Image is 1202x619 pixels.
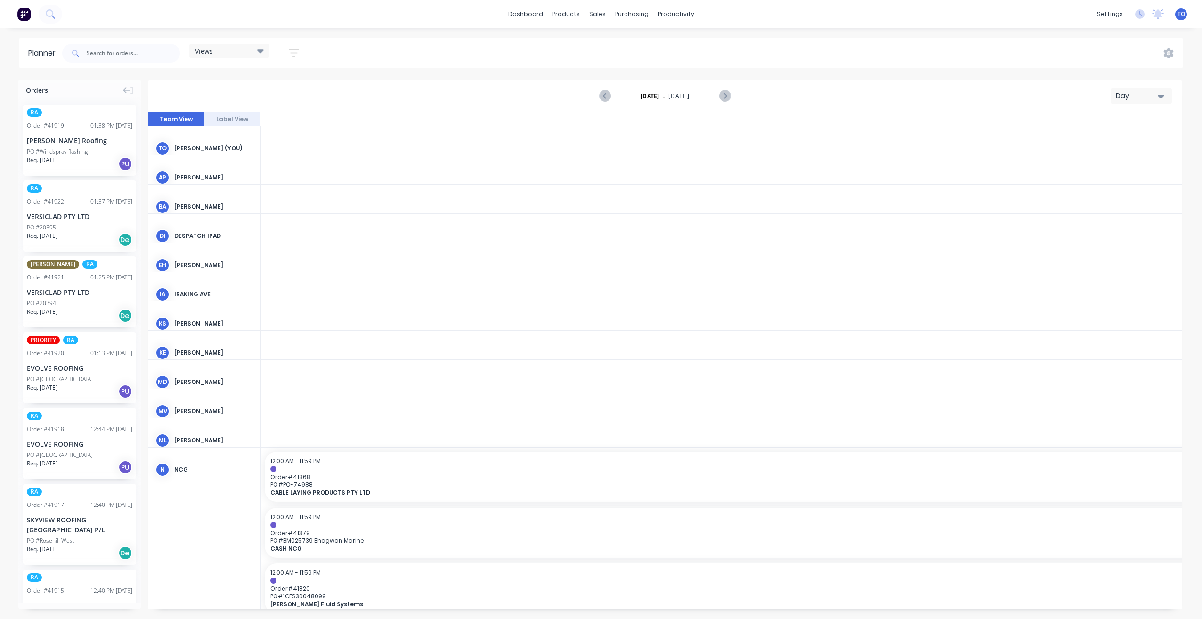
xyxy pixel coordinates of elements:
[204,112,261,126] button: Label View
[585,7,610,21] div: sales
[641,92,659,100] strong: [DATE]
[174,173,253,182] div: [PERSON_NAME]
[27,308,57,316] span: Req. [DATE]
[155,200,170,214] div: BA
[90,122,132,130] div: 01:38 PM [DATE]
[27,260,79,269] span: [PERSON_NAME]
[155,287,170,301] div: IA
[27,223,56,232] div: PO #20395
[174,349,253,357] div: [PERSON_NAME]
[174,232,253,240] div: Despatch Ipad
[27,299,56,308] div: PO #20394
[548,7,585,21] div: products
[1092,7,1128,21] div: settings
[27,156,57,164] span: Req. [DATE]
[27,488,42,496] span: RA
[27,573,42,582] span: RA
[155,404,170,418] div: MV
[174,144,253,153] div: [PERSON_NAME] (You)
[148,112,204,126] button: Team View
[27,147,88,156] div: PO #Windspray flashing
[90,273,132,282] div: 01:25 PM [DATE]
[27,363,132,373] div: EVOLVE ROOFING
[27,383,57,392] span: Req. [DATE]
[90,349,132,358] div: 01:13 PM [DATE]
[118,384,132,399] div: PU
[270,457,321,465] span: 12:00 AM - 11:59 PM
[90,586,132,595] div: 12:40 PM [DATE]
[27,501,64,509] div: Order # 41917
[1111,88,1172,104] button: Day
[27,545,57,554] span: Req. [DATE]
[155,346,170,360] div: KE
[27,451,93,459] div: PO #[GEOGRAPHIC_DATA]
[118,309,132,323] div: Del
[719,90,730,102] button: Next page
[270,569,321,577] span: 12:00 AM - 11:59 PM
[26,85,48,95] span: Orders
[90,501,132,509] div: 12:40 PM [DATE]
[155,171,170,185] div: AP
[174,203,253,211] div: [PERSON_NAME]
[27,439,132,449] div: EVOLVE ROOFING
[155,433,170,448] div: ML
[27,537,74,545] div: PO #Rosehill West
[600,90,611,102] button: Previous page
[174,290,253,299] div: Iraking Ave
[155,141,170,155] div: TO
[27,336,60,344] span: PRIORITY
[1178,10,1185,18] span: TO
[653,7,699,21] div: productivity
[27,459,57,468] span: Req. [DATE]
[28,48,60,59] div: Planner
[174,319,253,328] div: [PERSON_NAME]
[174,378,253,386] div: [PERSON_NAME]
[27,515,132,535] div: SKYVIEW ROOFING [GEOGRAPHIC_DATA] P/L
[27,586,64,595] div: Order # 41915
[63,336,78,344] span: RA
[27,184,42,193] span: RA
[27,232,57,240] span: Req. [DATE]
[1116,91,1159,101] div: Day
[27,212,132,221] div: VERSICLAD PTY LTD
[27,375,93,383] div: PO #[GEOGRAPHIC_DATA]
[27,425,64,433] div: Order # 41918
[27,273,64,282] div: Order # 41921
[155,463,170,477] div: N
[174,465,253,474] div: NCG
[27,122,64,130] div: Order # 41919
[174,407,253,415] div: [PERSON_NAME]
[155,317,170,331] div: KS
[118,233,132,247] div: Del
[155,375,170,389] div: MD
[118,460,132,474] div: PU
[27,601,132,611] div: Sydney Pergola Pty Ltd
[82,260,97,269] span: RA
[17,7,31,21] img: Factory
[195,46,213,56] span: Views
[118,546,132,560] div: Del
[174,261,253,269] div: [PERSON_NAME]
[270,513,321,521] span: 12:00 AM - 11:59 PM
[27,287,132,297] div: VERSICLAD PTY LTD
[87,44,180,63] input: Search for orders...
[610,7,653,21] div: purchasing
[174,436,253,445] div: [PERSON_NAME]
[27,136,132,146] div: [PERSON_NAME] Roofing
[663,90,665,102] span: -
[27,108,42,117] span: RA
[155,229,170,243] div: DI
[27,349,64,358] div: Order # 41920
[90,197,132,206] div: 01:37 PM [DATE]
[27,197,64,206] div: Order # 41922
[668,92,690,100] span: [DATE]
[27,412,42,420] span: RA
[504,7,548,21] a: dashboard
[118,157,132,171] div: PU
[90,425,132,433] div: 12:44 PM [DATE]
[155,258,170,272] div: EH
